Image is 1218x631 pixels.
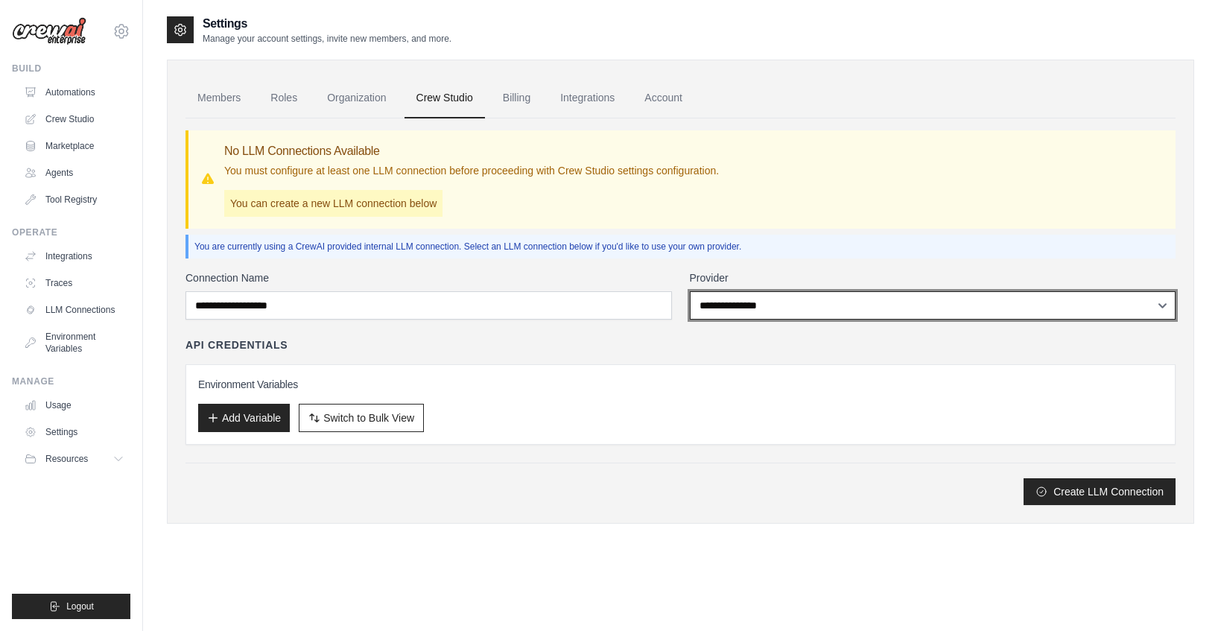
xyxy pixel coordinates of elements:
a: Usage [18,393,130,417]
a: Tool Registry [18,188,130,212]
button: Logout [12,594,130,619]
a: LLM Connections [18,298,130,322]
a: Crew Studio [405,78,485,118]
span: Resources [45,453,88,465]
a: Crew Studio [18,107,130,131]
a: Organization [315,78,398,118]
div: Build [12,63,130,74]
h4: API Credentials [185,337,288,352]
a: Traces [18,271,130,295]
h2: Settings [203,15,451,33]
label: Provider [690,270,1176,285]
button: Create LLM Connection [1024,478,1176,505]
h3: Environment Variables [198,377,1163,392]
div: Manage [12,375,130,387]
span: Switch to Bulk View [323,410,414,425]
h3: No LLM Connections Available [224,142,719,160]
a: Integrations [18,244,130,268]
a: Integrations [548,78,627,118]
a: Environment Variables [18,325,130,361]
div: Operate [12,226,130,238]
label: Connection Name [185,270,672,285]
p: You must configure at least one LLM connection before proceeding with Crew Studio settings config... [224,163,719,178]
a: Members [185,78,253,118]
a: Account [632,78,694,118]
img: Logo [12,17,86,45]
button: Switch to Bulk View [299,404,424,432]
button: Add Variable [198,404,290,432]
p: You are currently using a CrewAI provided internal LLM connection. Select an LLM connection below... [194,241,1170,253]
a: Billing [491,78,542,118]
a: Settings [18,420,130,444]
button: Resources [18,447,130,471]
a: Marketplace [18,134,130,158]
a: Automations [18,80,130,104]
a: Agents [18,161,130,185]
p: You can create a new LLM connection below [224,190,443,217]
p: Manage your account settings, invite new members, and more. [203,33,451,45]
span: Logout [66,600,94,612]
iframe: Chat Widget [1144,559,1218,631]
a: Roles [258,78,309,118]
